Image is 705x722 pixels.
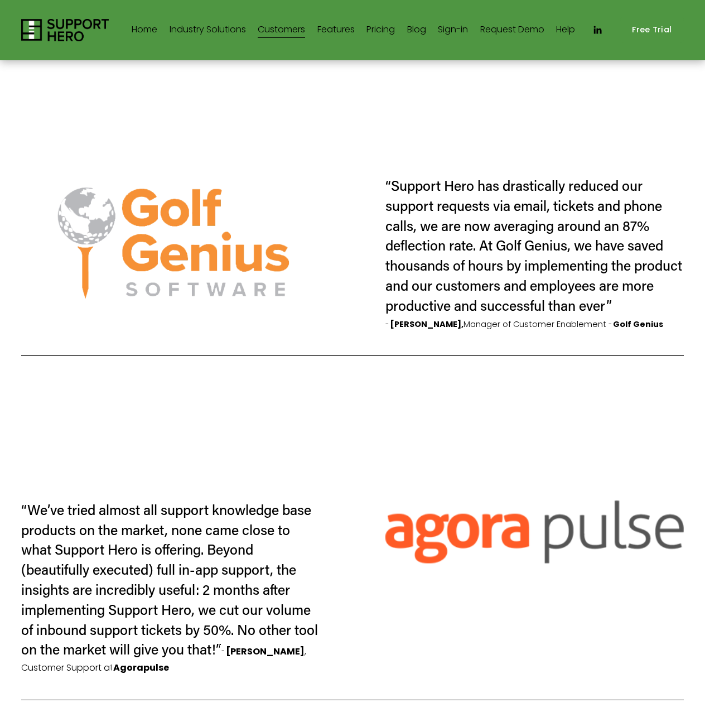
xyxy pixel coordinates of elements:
[21,19,109,41] img: Support Hero
[258,21,305,39] a: Customers
[21,645,308,674] p: - , Customer Support at
[226,645,305,658] strong: [PERSON_NAME]
[170,22,246,38] span: Industry Solutions
[556,21,575,39] a: Help
[317,21,355,39] a: Features
[132,21,157,39] a: Home
[390,319,463,330] strong: [PERSON_NAME],
[385,176,685,315] h4: “Support Hero has drastically reduced our support requests via email, tickets and phone calls, we...
[385,319,663,330] p: - Manager of Customer Enablement -
[113,661,169,674] strong: Agorapulse
[366,21,395,39] a: Pricing
[480,21,544,39] a: Request Demo
[620,17,684,43] a: Free Trial
[21,500,321,659] h4: “We’ve tried almost all support knowledge base products on the market, none came close to what Su...
[613,319,663,330] strong: Golf Genius
[407,21,426,39] a: Blog
[438,21,468,39] a: Sign-in
[170,21,246,39] a: folder dropdown
[592,25,603,36] a: LinkedIn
